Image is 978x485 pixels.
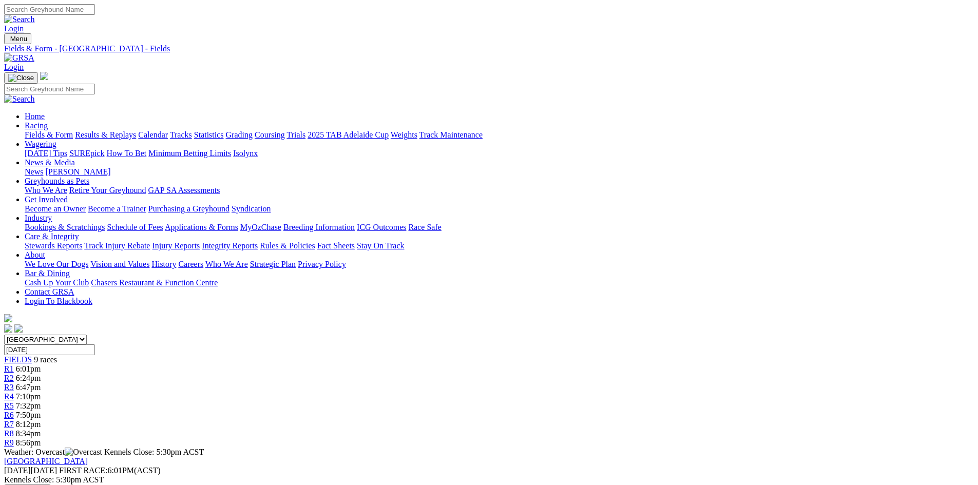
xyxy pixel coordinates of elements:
a: R1 [4,364,14,373]
a: Syndication [232,204,271,213]
span: 7:10pm [16,392,41,401]
a: Track Maintenance [419,130,483,139]
span: R8 [4,429,14,438]
a: Stewards Reports [25,241,82,250]
span: FIRST RACE: [59,466,107,475]
a: Become an Owner [25,204,86,213]
div: Care & Integrity [25,241,974,250]
a: [DATE] Tips [25,149,67,158]
img: Overcast [65,448,102,457]
a: R4 [4,392,14,401]
span: 8:56pm [16,438,41,447]
span: 7:32pm [16,401,41,410]
a: Rules & Policies [260,241,315,250]
span: R9 [4,438,14,447]
a: Race Safe [408,223,441,231]
div: News & Media [25,167,974,177]
a: GAP SA Assessments [148,186,220,195]
a: Integrity Reports [202,241,258,250]
a: Login [4,63,24,71]
a: Who We Are [25,186,67,195]
a: Minimum Betting Limits [148,149,231,158]
a: Bookings & Scratchings [25,223,105,231]
a: [PERSON_NAME] [45,167,110,176]
img: Close [8,74,34,82]
a: [GEOGRAPHIC_DATA] [4,457,88,465]
a: Cash Up Your Club [25,278,89,287]
a: Schedule of Fees [107,223,163,231]
a: Applications & Forms [165,223,238,231]
img: Search [4,15,35,24]
span: Menu [10,35,27,43]
span: 7:50pm [16,411,41,419]
a: ICG Outcomes [357,223,406,231]
a: Privacy Policy [298,260,346,268]
a: Isolynx [233,149,258,158]
div: Get Involved [25,204,974,214]
div: Kennels Close: 5:30pm ACST [4,475,974,484]
span: 6:01PM(ACST) [59,466,161,475]
a: Statistics [194,130,224,139]
a: Coursing [255,130,285,139]
input: Select date [4,344,95,355]
a: History [151,260,176,268]
a: Get Involved [25,195,68,204]
a: FIELDS [4,355,32,364]
span: 9 races [34,355,57,364]
span: 6:47pm [16,383,41,392]
div: Greyhounds as Pets [25,186,974,195]
img: logo-grsa-white.png [40,72,48,80]
a: Track Injury Rebate [84,241,150,250]
a: R2 [4,374,14,382]
span: 8:12pm [16,420,41,429]
a: Vision and Values [90,260,149,268]
a: Fields & Form [25,130,73,139]
div: Industry [25,223,974,232]
button: Toggle navigation [4,72,38,84]
a: MyOzChase [240,223,281,231]
a: Contact GRSA [25,287,74,296]
img: facebook.svg [4,324,12,333]
a: Fact Sheets [317,241,355,250]
a: Wagering [25,140,56,148]
img: GRSA [4,53,34,63]
img: Search [4,94,35,104]
div: Fields & Form - [GEOGRAPHIC_DATA] - Fields [4,44,974,53]
a: Tracks [170,130,192,139]
a: Weights [391,130,417,139]
a: Stay On Track [357,241,404,250]
a: R6 [4,411,14,419]
a: Bar & Dining [25,269,70,278]
a: Purchasing a Greyhound [148,204,229,213]
a: Racing [25,121,48,130]
span: 6:01pm [16,364,41,373]
button: Toggle navigation [4,33,31,44]
a: Who We Are [205,260,248,268]
a: R3 [4,383,14,392]
span: Weather: Overcast [4,448,104,456]
a: R7 [4,420,14,429]
a: Retire Your Greyhound [69,186,146,195]
img: twitter.svg [14,324,23,333]
a: Breeding Information [283,223,355,231]
span: 8:34pm [16,429,41,438]
a: How To Bet [107,149,147,158]
a: Results & Replays [75,130,136,139]
a: Login To Blackbook [25,297,92,305]
a: R5 [4,401,14,410]
img: logo-grsa-white.png [4,314,12,322]
a: News [25,167,43,176]
a: 2025 TAB Adelaide Cup [308,130,389,139]
a: About [25,250,45,259]
span: Kennels Close: 5:30pm ACST [104,448,204,456]
a: Trials [286,130,305,139]
a: News & Media [25,158,75,167]
a: Home [25,112,45,121]
a: Become a Trainer [88,204,146,213]
input: Search [4,84,95,94]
